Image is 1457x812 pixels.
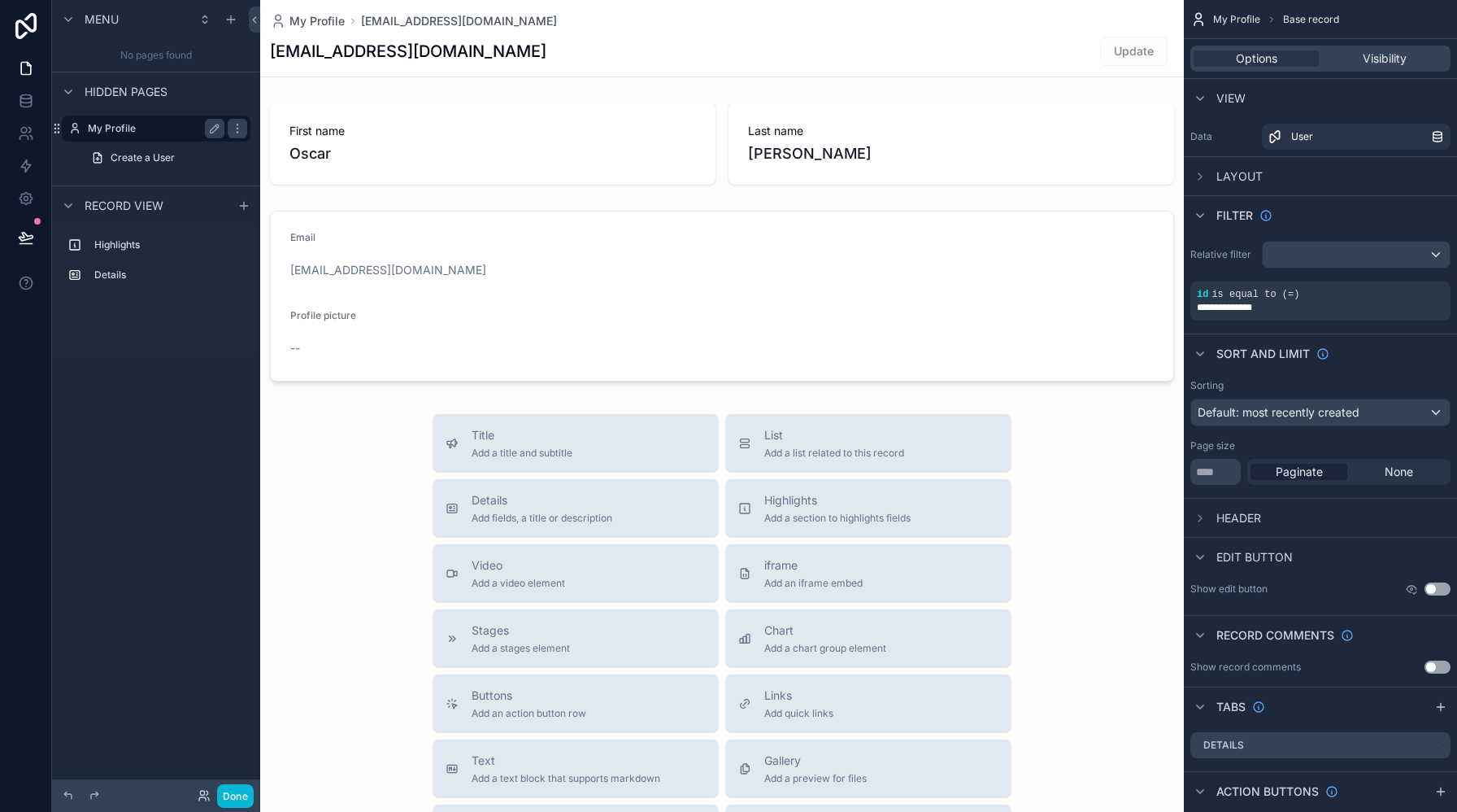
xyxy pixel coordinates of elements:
a: User [1262,124,1450,150]
span: View [1216,90,1246,107]
span: id [1197,289,1208,300]
span: Edit button [1216,549,1293,565]
label: Relative filter [1190,248,1255,261]
span: My Profile [289,13,345,29]
a: Create a User [81,145,250,171]
label: Page size [1190,439,1235,452]
label: Details [1203,739,1244,752]
span: Record view [85,198,163,214]
span: Tabs [1216,699,1246,715]
a: [EMAIL_ADDRESS][DOMAIN_NAME] [361,13,557,29]
label: Sorting [1190,379,1224,392]
div: No pages found [52,39,260,72]
label: Highlights [94,238,244,251]
button: Done [217,784,254,808]
span: Options [1236,50,1277,67]
a: My Profile [270,13,345,29]
span: Menu [85,11,119,28]
span: Default: most recently created [1198,405,1359,419]
span: Record comments [1216,627,1334,644]
span: Header [1216,510,1261,526]
span: Filter [1216,207,1253,224]
button: Default: most recently created [1190,399,1450,426]
span: User [1291,130,1313,143]
label: Details [94,268,244,282]
span: Paginate [1276,464,1323,480]
span: is equal to (=) [1211,289,1299,300]
span: None [1385,464,1413,480]
label: Show edit button [1190,583,1268,596]
label: My Profile [88,122,218,135]
div: Show record comments [1190,661,1301,674]
span: Base record [1283,13,1339,26]
span: My Profile [1213,13,1260,26]
label: Data [1190,130,1255,143]
span: Sort And Limit [1216,346,1310,362]
span: Layout [1216,168,1263,185]
h1: [EMAIL_ADDRESS][DOMAIN_NAME] [270,40,546,63]
a: My Profile [62,116,250,142]
span: Create a User [111,151,175,164]
span: Visibility [1363,50,1407,67]
div: scrollable content [52,225,260,304]
span: Action buttons [1216,784,1319,800]
span: Hidden pages [85,84,167,100]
